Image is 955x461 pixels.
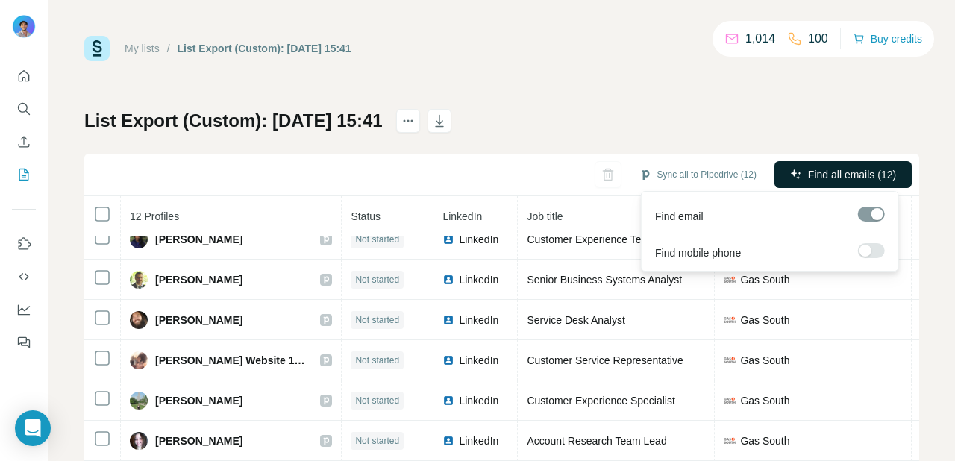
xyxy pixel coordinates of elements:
[808,30,828,48] p: 100
[155,393,242,408] span: [PERSON_NAME]
[12,329,36,356] button: Feedback
[527,314,625,326] span: Service Desk Analyst
[740,313,789,327] span: Gas South
[527,233,682,245] span: Customer Experience Team Lead
[130,230,148,248] img: Avatar
[155,313,242,327] span: [PERSON_NAME]
[355,233,399,246] span: Not started
[527,354,683,366] span: Customer Service Representative
[459,232,498,247] span: LinkedIn
[12,230,36,257] button: Use Surfe on LinkedIn
[12,128,36,155] button: Enrich CSV
[355,434,399,448] span: Not started
[724,395,736,407] img: company-logo
[442,435,454,447] img: LinkedIn logo
[12,95,36,122] button: Search
[12,63,36,90] button: Quick start
[442,210,482,222] span: LinkedIn
[167,41,170,56] li: /
[130,210,179,222] span: 12 Profiles
[155,232,242,247] span: [PERSON_NAME]
[355,313,399,327] span: Not started
[527,435,666,447] span: Account Research Team Lead
[125,43,160,54] a: My lists
[12,263,36,290] button: Use Surfe API
[130,311,148,329] img: Avatar
[155,272,242,287] span: [PERSON_NAME]
[178,41,351,56] div: List Export (Custom): [DATE] 15:41
[12,296,36,323] button: Dashboard
[130,351,148,369] img: Avatar
[808,167,896,182] span: Find all emails (12)
[442,233,454,245] img: LinkedIn logo
[740,393,789,408] span: Gas South
[396,109,420,133] button: actions
[15,410,51,446] div: Open Intercom Messenger
[459,272,498,287] span: LinkedIn
[724,354,736,366] img: company-logo
[740,433,789,448] span: Gas South
[527,274,682,286] span: Senior Business Systems Analyst
[351,210,381,222] span: Status
[442,274,454,286] img: LinkedIn logo
[745,30,775,48] p: 1,014
[155,433,242,448] span: [PERSON_NAME]
[130,392,148,410] img: Avatar
[355,273,399,286] span: Not started
[155,353,305,368] span: [PERSON_NAME] Website 113010
[655,245,741,260] span: Find mobile phone
[442,395,454,407] img: LinkedIn logo
[84,109,383,133] h1: List Export (Custom): [DATE] 15:41
[12,15,36,39] img: Avatar
[853,28,922,49] button: Buy credits
[629,163,767,186] button: Sync all to Pipedrive (12)
[527,395,674,407] span: Customer Experience Specialist
[459,353,498,368] span: LinkedIn
[774,161,912,188] button: Find all emails (12)
[459,393,498,408] span: LinkedIn
[724,435,736,447] img: company-logo
[740,353,789,368] span: Gas South
[724,274,736,286] img: company-logo
[130,271,148,289] img: Avatar
[84,36,110,61] img: Surfe Logo
[355,394,399,407] span: Not started
[459,433,498,448] span: LinkedIn
[442,354,454,366] img: LinkedIn logo
[12,161,36,188] button: My lists
[724,314,736,326] img: company-logo
[355,354,399,367] span: Not started
[459,313,498,327] span: LinkedIn
[740,272,789,287] span: Gas South
[130,432,148,450] img: Avatar
[527,210,563,222] span: Job title
[442,314,454,326] img: LinkedIn logo
[655,209,704,224] span: Find email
